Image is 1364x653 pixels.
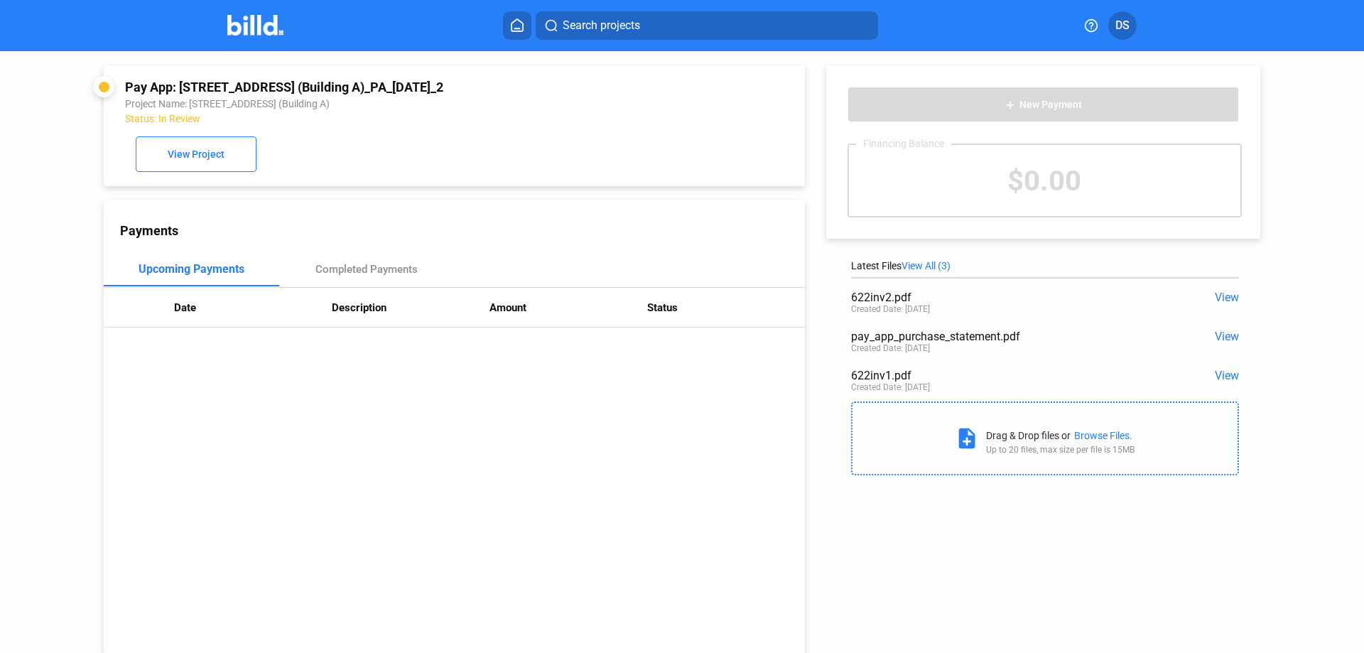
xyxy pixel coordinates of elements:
th: Status [647,288,805,328]
th: Amount [489,288,647,328]
span: View All (3) [902,260,951,271]
button: New Payment [848,87,1239,122]
div: Financing Balance [856,138,951,149]
mat-icon: note_add [955,426,979,450]
button: Search projects [536,11,878,40]
div: Created Date: [DATE] [851,382,930,392]
div: Created Date: [DATE] [851,343,930,353]
div: Up to 20 files, max size per file is 15MB [986,445,1135,455]
th: Date [174,288,332,328]
div: Drag & Drop files or [986,430,1071,441]
span: View Project [168,149,224,161]
mat-icon: add [1005,99,1016,111]
span: DS [1115,17,1130,34]
span: Search projects [563,17,640,34]
div: $0.00 [849,145,1240,216]
span: View [1215,369,1239,382]
button: DS [1108,11,1137,40]
div: Pay App: [STREET_ADDRESS] (Building A)_PA_[DATE]_2 [125,80,651,95]
div: 622inv2.pdf [851,291,1162,304]
div: Latest Files [851,260,1239,271]
span: View [1215,330,1239,343]
div: Browse Files. [1074,430,1132,441]
button: View Project [136,136,256,172]
div: Completed Payments [315,263,418,276]
div: 622inv1.pdf [851,369,1162,382]
div: Status: In Review [125,113,651,124]
span: View [1215,291,1239,304]
img: Billd Company Logo [227,15,283,36]
span: New Payment [1019,99,1082,111]
div: Created Date: [DATE] [851,304,930,314]
div: Payments [120,223,805,238]
div: Project Name: [STREET_ADDRESS] (Building A) [125,98,651,109]
th: Description [332,288,489,328]
div: pay_app_purchase_statement.pdf [851,330,1162,343]
div: Upcoming Payments [139,262,244,276]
